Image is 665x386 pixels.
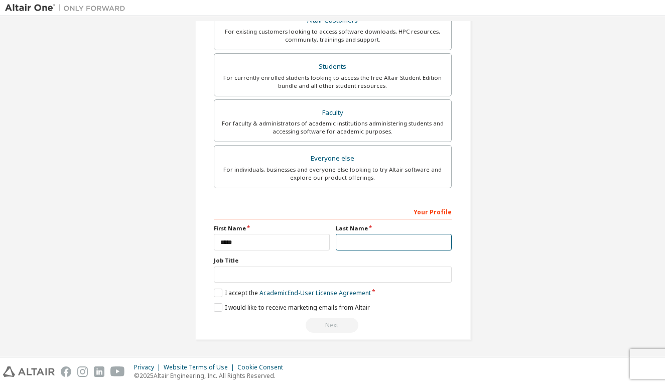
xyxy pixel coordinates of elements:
[164,363,237,371] div: Website Terms of Use
[77,366,88,377] img: instagram.svg
[94,366,104,377] img: linkedin.svg
[220,166,445,182] div: For individuals, businesses and everyone else looking to try Altair software and explore our prod...
[5,3,130,13] img: Altair One
[134,363,164,371] div: Privacy
[237,363,289,371] div: Cookie Consent
[134,371,289,380] p: © 2025 Altair Engineering, Inc. All Rights Reserved.
[214,203,452,219] div: Your Profile
[220,60,445,74] div: Students
[220,152,445,166] div: Everyone else
[214,303,370,312] label: I would like to receive marketing emails from Altair
[61,366,71,377] img: facebook.svg
[259,289,371,297] a: Academic End-User License Agreement
[214,289,371,297] label: I accept the
[3,366,55,377] img: altair_logo.svg
[220,74,445,90] div: For currently enrolled students looking to access the free Altair Student Edition bundle and all ...
[214,224,330,232] label: First Name
[214,256,452,265] label: Job Title
[220,28,445,44] div: For existing customers looking to access software downloads, HPC resources, community, trainings ...
[336,224,452,232] label: Last Name
[220,119,445,136] div: For faculty & administrators of academic institutions administering students and accessing softwa...
[214,318,452,333] div: Read and acccept EULA to continue
[110,366,125,377] img: youtube.svg
[220,106,445,120] div: Faculty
